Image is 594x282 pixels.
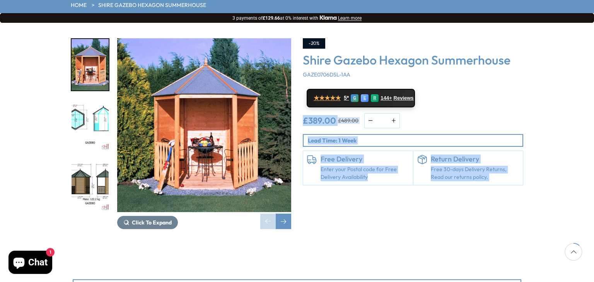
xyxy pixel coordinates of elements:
ins: £389.00 [303,116,336,125]
p: Free 30-days Delivery Returns, Read our returns policy. [431,166,519,181]
img: Shire Gazebo Hexagon Summerhouse - Best Shed [117,38,291,212]
img: A5656Gazebo2020internalmm_c8bbf1ce-2d67-4fa3-b2a0-1e2f5fc652c1_200x200.jpg [72,100,109,151]
h6: Free Delivery [321,155,409,163]
div: Next slide [276,214,291,229]
div: 1 / 8 [117,38,291,229]
a: Enter your Postal code for Free Delivery Availability [321,166,409,181]
div: E [361,94,369,102]
del: £489.00 [338,118,358,123]
a: Shire Gazebo Hexagon Summerhouse [98,2,206,9]
a: ★★★★★ 5* G E R 144+ Reviews [307,89,415,107]
img: ShireGazebo_35df365f-5782-4d2a-b394-40fe0f8deb3c_200x200.jpg [72,39,109,90]
div: R [371,94,379,102]
img: A5656Gazebo2020mmft_a9fa3a3a-7935-4de7-84ee-ade4ab379727_200x200.jpg [72,160,109,211]
span: ★★★★★ [314,94,341,102]
h3: Shire Gazebo Hexagon Summerhouse [303,53,523,67]
div: 1 / 8 [71,38,109,91]
div: -20% [303,38,325,49]
div: 2 / 8 [71,99,109,152]
span: GAZE0706DSL-1AA [303,71,350,78]
button: Click To Expand [117,216,178,229]
h6: Return Delivery [431,155,519,163]
div: Previous slide [260,214,276,229]
span: Reviews [394,95,414,101]
p: Lead Time: 1 Week [308,136,522,144]
inbox-online-store-chat: Shopify online store chat [6,251,55,276]
div: 3 / 8 [71,159,109,212]
div: G [351,94,358,102]
span: 144+ [381,95,392,101]
a: HOME [71,2,87,9]
span: Click To Expand [132,219,172,226]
